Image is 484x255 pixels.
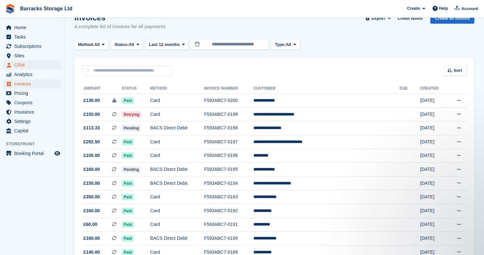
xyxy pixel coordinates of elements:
span: Coupons [14,98,53,107]
span: Capital [14,126,53,135]
th: Method [150,83,204,94]
span: £160.00 [83,166,100,173]
img: stora-icon-8386f47178a22dfd0bd8f6a31ec36ba5ce8667c1dd55bd0f319d3a0aa187defe.svg [5,4,15,14]
td: F593ABC7-0191 [204,218,253,232]
td: Card [150,94,204,108]
a: Preview store [53,150,61,157]
span: Pending [122,125,141,131]
a: Credit Notes [395,13,425,24]
span: Help [439,5,448,12]
a: Barracks Storage Ltd [17,3,75,14]
a: menu [3,23,61,32]
span: £113.33 [83,125,100,131]
span: Type: [275,41,286,48]
td: F593ABC7-0196 [204,149,253,163]
td: Card [150,107,204,121]
span: Paid [122,180,134,187]
a: menu [3,61,61,70]
span: Sites [14,51,53,60]
span: Export [372,15,385,22]
span: £350.00 [83,194,100,200]
span: £60.00 [83,221,97,228]
th: Customer [253,83,400,94]
td: Card [150,149,204,163]
a: menu [3,70,61,79]
td: [DATE] [420,204,447,218]
td: F593ABC7-0192 [204,204,253,218]
th: Status [122,83,150,94]
img: Jack Ward [454,5,460,12]
button: Method: All [74,39,108,50]
td: F593ABC7-0193 [204,190,253,204]
a: menu [3,107,61,116]
span: Storefront [6,141,64,147]
th: Created [420,83,447,94]
td: BACS Direct Debit [150,121,204,135]
button: Type: All [271,39,300,50]
span: £100.00 [83,152,100,159]
span: All [129,41,134,48]
span: £150.00 [83,180,100,187]
td: Card [150,204,204,218]
span: Paid [122,139,134,145]
td: [DATE] [420,218,447,232]
th: Amount [82,83,122,94]
a: menu [3,32,61,41]
span: £150.00 [83,111,100,118]
button: Status: All [111,39,143,50]
span: Analytics [14,70,53,79]
td: BACS Direct Debit [150,176,204,190]
td: [DATE] [420,163,447,177]
span: Last 12 months [149,41,180,48]
td: F593ABC7-0199 [204,107,253,121]
td: [DATE] [420,176,447,190]
td: Card [150,135,204,149]
td: [DATE] [420,149,447,163]
span: Sort [454,67,462,74]
td: F593ABC7-0190 [204,232,253,246]
td: F593ABC7-0198 [204,121,253,135]
span: Home [14,23,53,32]
td: [DATE] [420,121,447,135]
span: Invoices [14,79,53,88]
span: Retrying [122,111,141,118]
span: All [94,41,100,48]
td: Card [150,190,204,204]
td: BACS Direct Debit [150,163,204,177]
th: Invoice Number [204,83,253,94]
span: Status: [115,41,129,48]
td: BACS Direct Debit [150,232,204,246]
span: Paid [122,194,134,200]
td: Card [150,218,204,232]
a: menu [3,79,61,88]
td: F593ABC7-0195 [204,163,253,177]
td: [DATE] [420,190,447,204]
a: Create an Invoice [430,13,474,24]
td: [DATE] [420,94,447,108]
a: menu [3,51,61,60]
th: Due [400,83,420,94]
td: [DATE] [420,232,447,246]
a: menu [3,149,61,158]
a: menu [3,117,61,126]
span: £130.00 [83,97,100,104]
span: CRM [14,61,53,70]
span: Paid [122,97,134,104]
span: Pricing [14,89,53,98]
span: Create [407,5,420,12]
span: Booking Portal [14,149,53,158]
span: All [286,41,291,48]
h1: Invoices [74,13,166,22]
span: £160.00 [83,207,100,214]
span: Account [461,6,478,12]
p: A complete list of invoices for all payments [74,23,166,30]
td: F593ABC7-0197 [204,135,253,149]
td: F593ABC7-0200 [204,94,253,108]
a: menu [3,98,61,107]
span: Paid [122,235,134,242]
td: F593ABC7-0194 [204,176,253,190]
button: Export [364,13,392,24]
td: [DATE] [420,135,447,149]
a: menu [3,42,61,51]
span: Subscriptions [14,42,53,51]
